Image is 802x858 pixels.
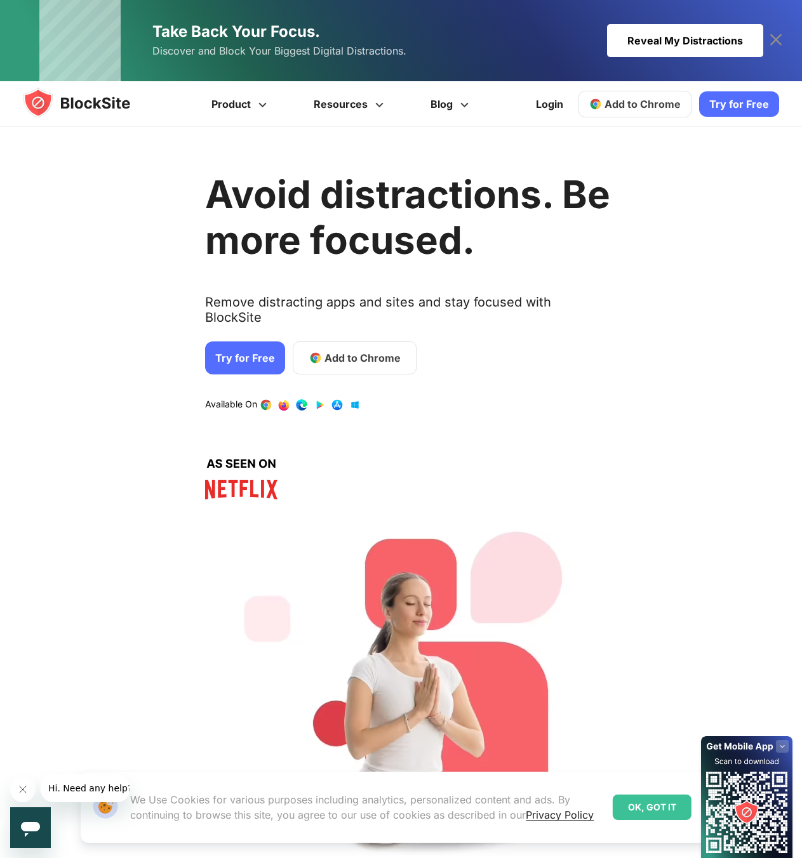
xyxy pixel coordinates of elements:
text: Remove distracting apps and sites and stay focused with BlockSite [205,294,610,335]
text: Available On [205,399,257,411]
a: Product [190,81,292,127]
a: Login [528,89,571,119]
a: Try for Free [205,341,285,374]
div: Reveal My Distractions [607,24,763,57]
h1: Avoid distractions. Be more focused. [205,171,610,263]
a: Add to Chrome [293,341,417,374]
span: Take Back Your Focus. [152,22,320,41]
span: Add to Chrome [605,98,681,110]
a: Add to Chrome [578,91,692,117]
a: Blog [409,81,494,127]
a: Privacy Policy [526,808,594,821]
p: We Use Cookies for various purposes including analytics, personalized content and ads. By continu... [130,792,602,822]
img: chrome-icon.svg [589,98,602,110]
iframe: Button to launch messaging window [10,807,51,848]
iframe: Message from company [41,774,130,802]
img: blocksite-icon.5d769676.svg [23,88,155,118]
a: Try for Free [699,91,779,117]
span: Add to Chrome [324,350,401,366]
span: Hi. Need any help? [8,9,91,19]
div: OK, GOT IT [613,795,692,820]
a: Resources [292,81,409,127]
iframe: Close message [10,777,36,802]
span: Discover and Block Your Biggest Digital Distractions. [152,42,406,60]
